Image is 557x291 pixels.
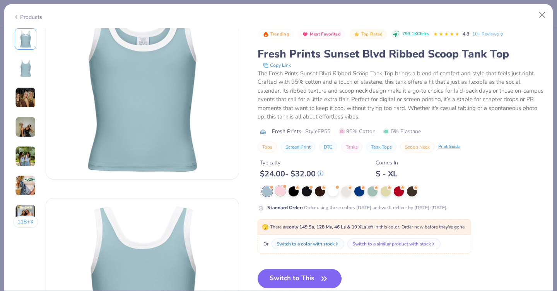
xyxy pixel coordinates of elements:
[366,142,396,152] button: Tank Tops
[13,13,42,21] div: Products
[272,127,301,135] span: Fresh Prints
[258,269,342,288] button: Switch to This
[258,47,544,61] div: Fresh Prints Sunset Blvd Ribbed Scoop Tank Top
[267,204,448,211] div: Order using these colors [DATE] and we'll deliver by [DATE]-[DATE].
[258,29,293,39] button: Badge Button
[258,69,544,121] div: The Fresh Prints Sunset Blvd Ribbed Scoop Tank Top brings a blend of comfort and style that feels...
[361,32,383,36] span: Top Rated
[341,142,362,152] button: Tanks
[272,239,344,249] button: Switch to a color with stock
[535,8,550,22] button: Close
[15,205,36,225] img: User generated content
[339,127,376,135] span: 95% Cotton
[463,31,469,37] span: 4.8
[319,142,337,152] button: DTG
[298,29,345,39] button: Badge Button
[258,129,268,135] img: brand logo
[383,127,421,135] span: 5% Elastane
[270,32,289,36] span: Trending
[289,224,366,230] strong: only 149 Ss, 128 Ms, 46 Ls & 19 XLs
[262,224,466,230] span: There are left in this color. Order now before they're gone.
[263,31,269,37] img: Trending sort
[433,28,460,41] div: 4.8 Stars
[302,31,308,37] img: Most Favorited sort
[376,169,398,179] div: S - XL
[349,29,386,39] button: Badge Button
[354,31,360,37] img: Top Rated sort
[262,223,268,231] span: 🫣
[402,31,429,37] span: 793.1K Clicks
[262,240,268,247] span: Or
[15,87,36,108] img: User generated content
[400,142,434,152] button: Scoop Neck
[267,205,303,211] strong: Standard Order :
[438,144,460,150] div: Print Guide
[258,142,277,152] button: Tops
[277,240,335,247] div: Switch to a color with stock
[281,142,315,152] button: Screen Print
[15,146,36,167] img: User generated content
[472,30,504,37] a: 10+ Reviews
[310,32,341,36] span: Most Favorited
[261,61,293,69] button: copy to clipboard
[260,169,323,179] div: $ 24.00 - $ 32.00
[16,59,35,78] img: Back
[13,216,38,228] button: 118+
[376,159,398,167] div: Comes In
[15,117,36,137] img: User generated content
[260,159,323,167] div: Typically
[15,175,36,196] img: User generated content
[305,127,330,135] span: Style FP55
[16,30,35,48] img: Front
[352,240,431,247] div: Switch to a similar product with stock
[347,239,441,249] button: Switch to a similar product with stock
